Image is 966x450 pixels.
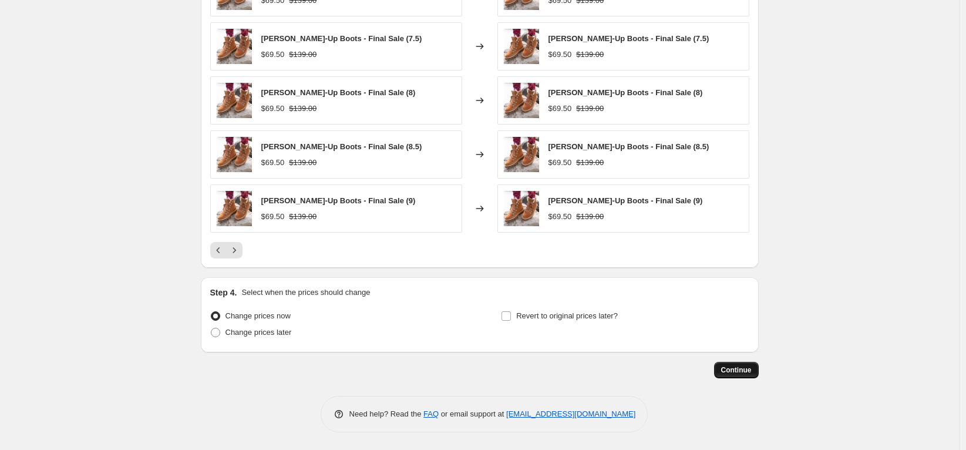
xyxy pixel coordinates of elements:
[548,196,703,205] span: [PERSON_NAME]-Up Boots - Final Sale (9)
[548,142,709,151] span: [PERSON_NAME]-Up Boots - Final Sale (8.5)
[261,142,422,151] span: [PERSON_NAME]-Up Boots - Final Sale (8.5)
[548,157,572,169] div: $69.50
[439,409,506,418] span: or email support at
[261,88,416,97] span: [PERSON_NAME]-Up Boots - Final Sale (8)
[289,103,317,115] strike: $139.00
[261,34,422,43] span: [PERSON_NAME]-Up Boots - Final Sale (7.5)
[721,365,752,375] span: Continue
[261,157,285,169] div: $69.50
[548,34,709,43] span: [PERSON_NAME]-Up Boots - Final Sale (7.5)
[210,242,243,258] nav: Pagination
[210,287,237,298] h2: Step 4.
[261,196,416,205] span: [PERSON_NAME]-Up Boots - Final Sale (9)
[210,242,227,258] button: Previous
[423,409,439,418] a: FAQ
[516,311,618,320] span: Revert to original prices later?
[261,49,285,61] div: $69.50
[576,157,604,169] strike: $139.00
[548,88,703,97] span: [PERSON_NAME]-Up Boots - Final Sale (8)
[217,83,252,118] img: Sadie-Lace-Up-Boots-Shoes-Roxy_80x.jpg
[289,49,317,61] strike: $139.00
[576,211,604,223] strike: $139.00
[261,103,285,115] div: $69.50
[241,287,370,298] p: Select when the prices should change
[714,362,759,378] button: Continue
[504,83,539,118] img: Sadie-Lace-Up-Boots-Shoes-Roxy_80x.jpg
[226,242,243,258] button: Next
[504,191,539,226] img: Sadie-Lace-Up-Boots-Shoes-Roxy_80x.jpg
[504,137,539,172] img: Sadie-Lace-Up-Boots-Shoes-Roxy_80x.jpg
[548,49,572,61] div: $69.50
[576,103,604,115] strike: $139.00
[289,157,317,169] strike: $139.00
[225,311,291,320] span: Change prices now
[217,29,252,64] img: Sadie-Lace-Up-Boots-Shoes-Roxy_80x.jpg
[576,49,604,61] strike: $139.00
[548,103,572,115] div: $69.50
[261,211,285,223] div: $69.50
[349,409,424,418] span: Need help? Read the
[217,137,252,172] img: Sadie-Lace-Up-Boots-Shoes-Roxy_80x.jpg
[504,29,539,64] img: Sadie-Lace-Up-Boots-Shoes-Roxy_80x.jpg
[217,191,252,226] img: Sadie-Lace-Up-Boots-Shoes-Roxy_80x.jpg
[506,409,635,418] a: [EMAIL_ADDRESS][DOMAIN_NAME]
[289,211,317,223] strike: $139.00
[225,328,292,337] span: Change prices later
[548,211,572,223] div: $69.50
